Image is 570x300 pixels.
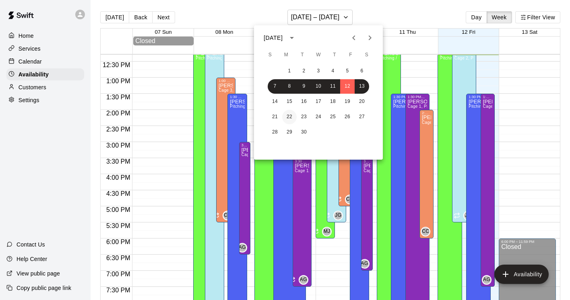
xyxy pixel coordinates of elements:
button: 5 [340,64,355,78]
button: 26 [340,110,355,124]
button: 29 [282,125,297,140]
button: 20 [355,95,369,109]
span: Monday [279,47,293,63]
button: 12 [340,79,355,94]
button: 28 [268,125,282,140]
button: 18 [326,95,340,109]
button: 3 [311,64,326,78]
button: 10 [311,79,326,94]
button: 2 [297,64,311,78]
div: [DATE] [264,34,283,42]
button: 1 [282,64,297,78]
button: 8 [282,79,297,94]
button: 14 [268,95,282,109]
button: 9 [297,79,311,94]
span: Tuesday [295,47,310,63]
button: 27 [355,110,369,124]
button: 19 [340,95,355,109]
button: Previous month [346,30,362,46]
button: 13 [355,79,369,94]
button: 23 [297,110,311,124]
button: calendar view is open, switch to year view [285,31,299,45]
button: 22 [282,110,297,124]
span: Thursday [327,47,342,63]
button: 11 [326,79,340,94]
span: Friday [343,47,358,63]
button: 7 [268,79,282,94]
span: Saturday [359,47,374,63]
button: 16 [297,95,311,109]
button: 17 [311,95,326,109]
button: Next month [362,30,378,46]
button: 15 [282,95,297,109]
button: 25 [326,110,340,124]
span: Wednesday [311,47,326,63]
button: 30 [297,125,311,140]
span: Sunday [263,47,277,63]
button: 21 [268,110,282,124]
button: 4 [326,64,340,78]
button: 24 [311,110,326,124]
button: 6 [355,64,369,78]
